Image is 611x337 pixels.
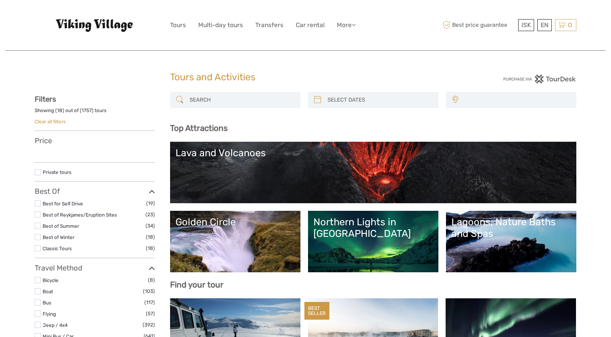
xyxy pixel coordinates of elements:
span: Best price guarantee [441,19,516,31]
img: Viking Village - Hótel Víking [55,18,135,32]
a: Classic Tours [43,246,72,251]
span: (57) [146,310,155,318]
span: (19) [146,199,155,208]
label: 18 [57,107,62,114]
span: (117) [144,298,155,307]
a: Multi-day tours [198,20,243,30]
span: 0 [567,21,573,29]
a: More [337,20,356,30]
h3: Best Of [35,187,155,196]
a: Car rental [296,20,325,30]
span: ISK [521,21,531,29]
input: SEARCH [187,94,297,106]
strong: Filters [35,95,56,103]
span: (23) [146,210,155,219]
span: (18) [146,244,155,252]
input: SELECT DATES [325,94,435,106]
img: PurchaseViaTourDesk.png [503,74,576,84]
a: Northern Lights in [GEOGRAPHIC_DATA] [313,216,433,267]
a: Golden Circle [175,216,295,267]
a: Jeep / 4x4 [43,322,68,328]
div: Northern Lights in [GEOGRAPHIC_DATA] [313,216,433,240]
h3: Price [35,136,155,145]
span: (392) [143,321,155,329]
a: Tours [170,20,186,30]
a: Best of Reykjanes/Eruption Sites [43,212,117,218]
span: (103) [143,287,155,295]
span: (34) [146,222,155,230]
b: Top Attractions [170,123,227,133]
a: Clear all filters [35,119,66,124]
span: (18) [146,233,155,241]
div: Lagoons, Nature Baths and Spas [451,216,571,240]
a: Bicycle [43,277,58,283]
div: Showing ( ) out of ( ) tours [35,107,155,118]
a: Transfers [255,20,283,30]
div: Lava and Volcanoes [175,147,571,159]
h1: Tours and Activities [170,72,441,83]
a: Lava and Volcanoes [175,147,571,198]
a: Best of Summer [43,223,79,229]
a: Lagoons, Nature Baths and Spas [451,216,571,267]
div: Golden Circle [175,216,295,228]
div: BEST SELLER [304,302,329,320]
div: EN [537,19,552,31]
label: 1757 [82,107,92,114]
span: (8) [148,276,155,284]
a: Best for Self Drive [43,201,83,206]
h3: Travel Method [35,264,155,272]
a: Best of Winter [43,234,74,240]
a: Private tours [43,169,71,175]
a: Flying [43,311,56,317]
a: Bus [43,300,51,306]
a: Boat [43,289,53,294]
b: Find your tour [170,280,224,290]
